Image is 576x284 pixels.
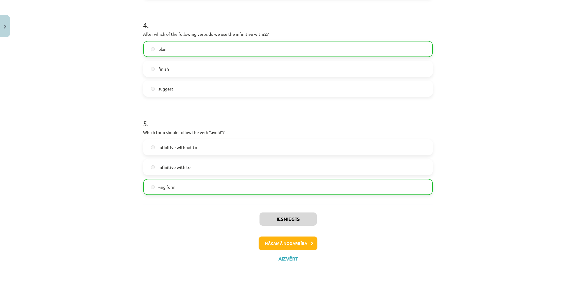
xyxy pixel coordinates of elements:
[4,25,6,29] img: icon-close-lesson-0947bae3869378f0d4975bcd49f059093ad1ed9edebbc8119c70593378902aed.svg
[143,129,433,136] p: Which form should follow the verb "avoid"?
[158,144,197,151] span: Infinitive without to
[158,184,175,190] span: -ing form
[158,86,173,92] span: suggest
[151,145,155,149] input: Infinitive without to
[143,11,433,29] h1: 4 .
[158,66,169,72] span: finish
[151,67,155,71] input: finish
[263,31,267,37] em: to
[151,165,155,169] input: Infinitive with to
[151,47,155,51] input: plan
[151,87,155,91] input: suggest
[158,164,190,170] span: Infinitive with to
[143,109,433,127] h1: 5 .
[158,46,166,52] span: plan
[143,31,433,37] p: After which of the following verbs do we use the infinitive with ?
[277,256,299,262] button: Aizvērt
[151,185,155,189] input: -ing form
[259,237,317,250] button: Nākamā nodarbība
[259,212,317,226] button: Iesniegts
